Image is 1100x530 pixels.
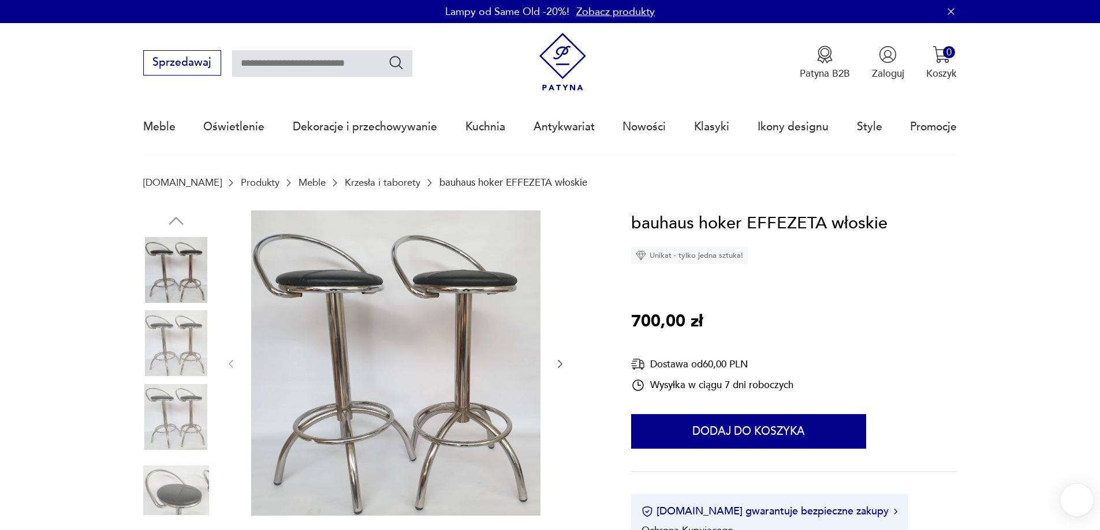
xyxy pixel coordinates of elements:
p: 700,00 zł [631,309,703,335]
img: Ikona medalu [816,46,834,63]
p: bauhaus hoker EFFEZETA włoskie [439,177,587,188]
button: Zaloguj [872,46,904,80]
a: Meble [143,100,176,153]
a: Nowości [622,100,666,153]
img: Ikona koszyka [933,46,950,63]
img: Patyna - sklep z meblami i dekoracjami vintage [534,33,592,91]
p: Patyna B2B [800,67,850,80]
p: Zaloguj [872,67,904,80]
div: 0 [943,46,955,58]
a: Zobacz produkty [576,5,655,19]
img: Zdjęcie produktu bauhaus hoker EFFEZETA włoskie [251,211,540,516]
a: Dekoracje i przechowywanie [293,100,437,153]
a: Krzesła i taborety [345,177,420,188]
img: Ikona certyfikatu [642,506,653,517]
div: Wysyłka w ciągu 7 dni roboczych [631,378,793,392]
img: Zdjęcie produktu bauhaus hoker EFFEZETA włoskie [143,384,209,450]
img: Zdjęcie produktu bauhaus hoker EFFEZETA włoskie [143,310,209,376]
div: Unikat - tylko jedna sztuka! [631,247,748,264]
a: Kuchnia [465,100,505,153]
a: Oświetlenie [203,100,264,153]
img: Ikonka użytkownika [879,46,897,63]
p: Lampy od Same Old -20%! [445,5,569,19]
a: [DOMAIN_NAME] [143,177,222,188]
button: [DOMAIN_NAME] gwarantuje bezpieczne zakupy [642,504,897,518]
h1: bauhaus hoker EFFEZETA włoskie [631,211,888,237]
button: 0Koszyk [926,46,957,80]
p: Koszyk [926,67,957,80]
button: Dodaj do koszyka [631,414,866,449]
a: Style [857,100,882,153]
div: Dostawa od 60,00 PLN [631,357,793,371]
button: Sprzedawaj [143,50,221,76]
button: Szukaj [388,54,405,71]
img: Zdjęcie produktu bauhaus hoker EFFEZETA włoskie [143,237,209,303]
a: Meble [299,177,326,188]
a: Promocje [910,100,957,153]
a: Ikona medaluPatyna B2B [800,46,850,80]
img: Ikona strzałki w prawo [894,509,897,514]
a: Antykwariat [534,100,595,153]
a: Ikony designu [758,100,829,153]
a: Sprzedawaj [143,59,221,68]
img: Ikona dostawy [631,357,645,371]
a: Produkty [241,177,279,188]
img: Ikona diamentu [636,250,646,261]
a: Klasyki [694,100,729,153]
img: Zdjęcie produktu bauhaus hoker EFFEZETA włoskie [143,457,209,523]
button: Patyna B2B [800,46,850,80]
iframe: Smartsupp widget button [1061,484,1093,516]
